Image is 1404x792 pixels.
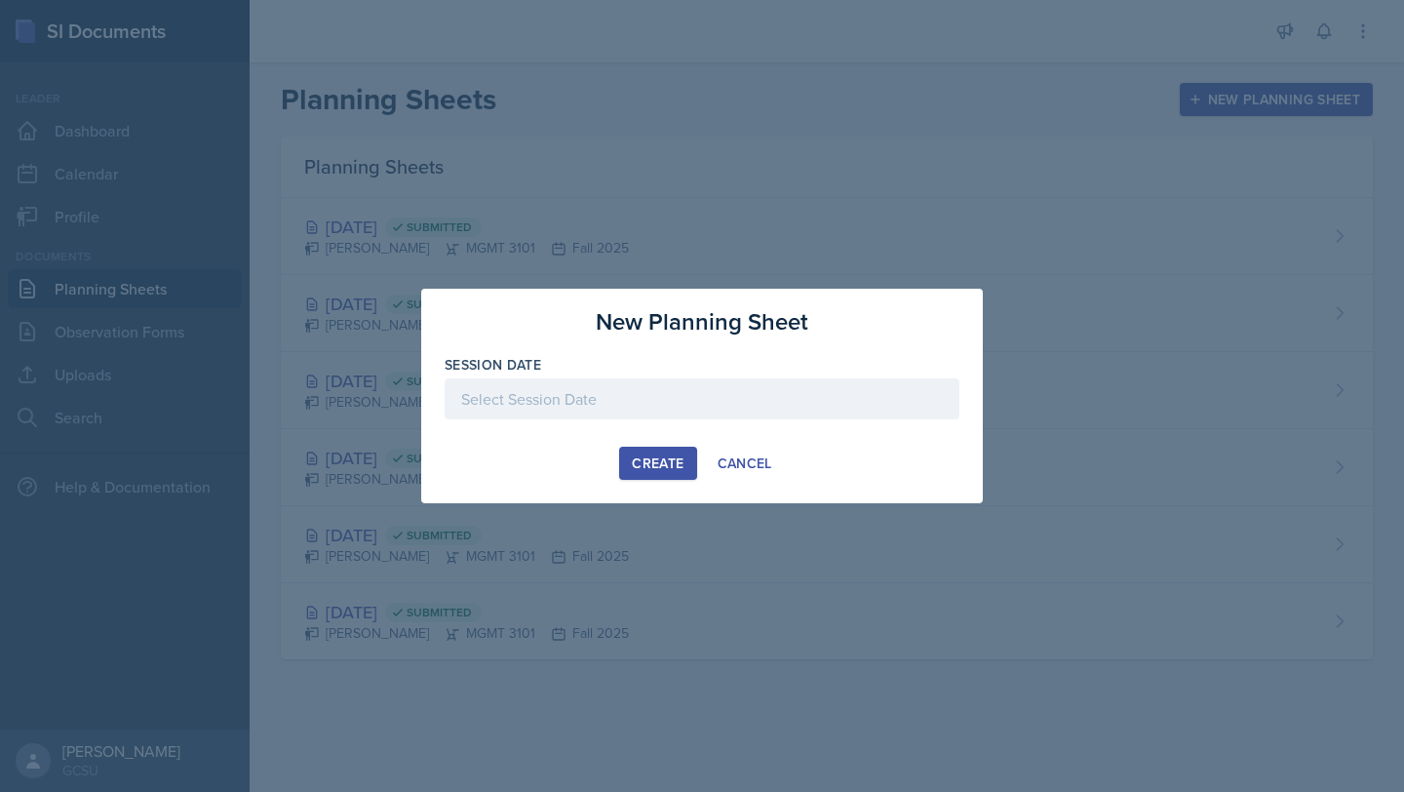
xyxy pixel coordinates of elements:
h3: New Planning Sheet [596,304,808,339]
label: Session Date [445,355,541,375]
div: Create [632,455,683,471]
div: Cancel [718,455,772,471]
button: Create [619,447,696,480]
button: Cancel [705,447,785,480]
